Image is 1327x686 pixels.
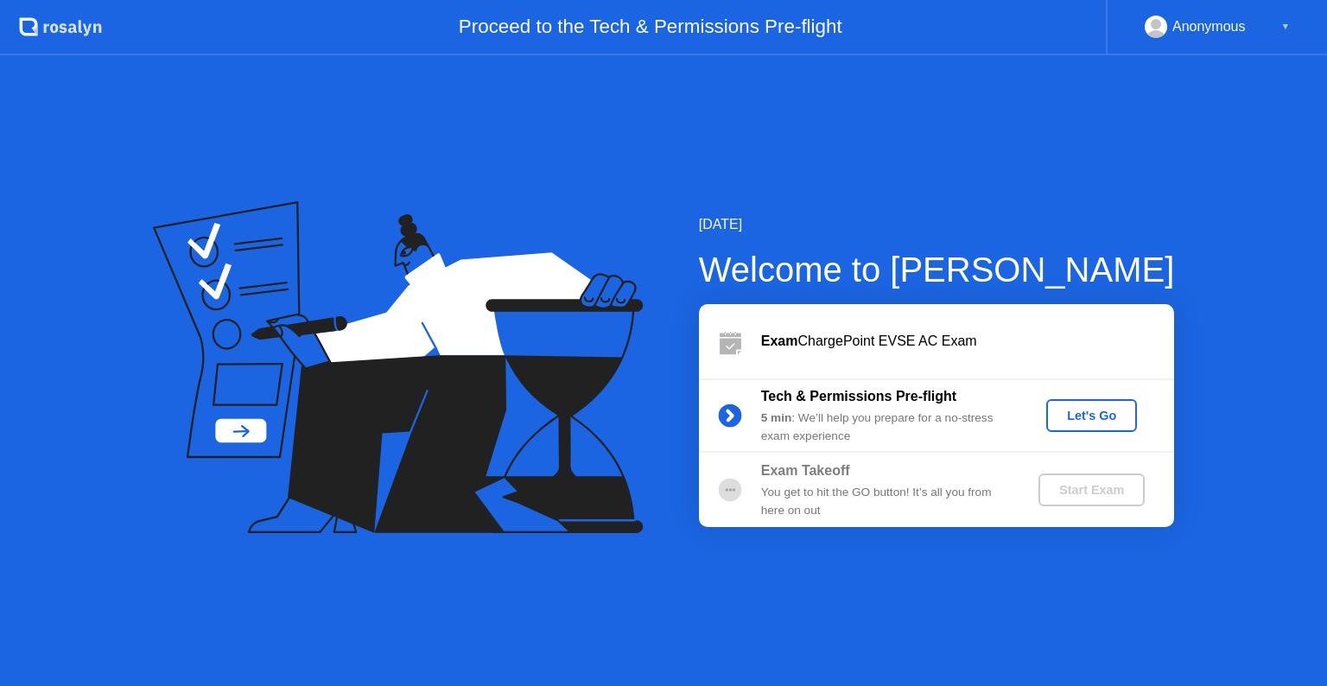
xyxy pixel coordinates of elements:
div: Welcome to [PERSON_NAME] [699,244,1175,295]
div: ChargePoint EVSE AC Exam [761,331,1174,352]
div: Start Exam [1045,483,1138,497]
b: Exam [761,333,798,348]
div: Let's Go [1053,409,1130,422]
b: Tech & Permissions Pre-flight [761,389,956,403]
div: You get to hit the GO button! It’s all you from here on out [761,484,1010,519]
div: ▼ [1281,16,1290,38]
button: Let's Go [1046,399,1137,432]
div: [DATE] [699,214,1175,235]
div: Anonymous [1172,16,1246,38]
b: 5 min [761,411,792,424]
div: : We’ll help you prepare for a no-stress exam experience [761,410,1010,445]
button: Start Exam [1038,473,1145,506]
b: Exam Takeoff [761,463,850,478]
